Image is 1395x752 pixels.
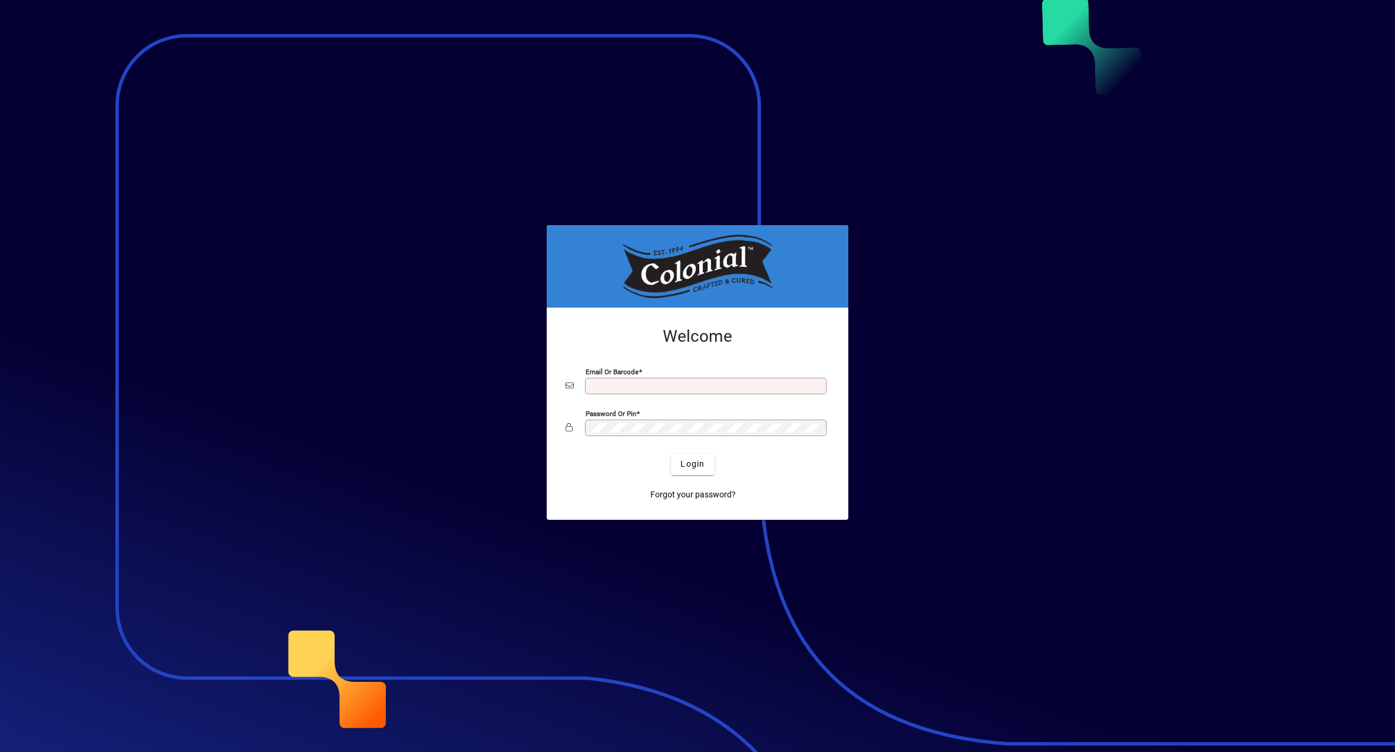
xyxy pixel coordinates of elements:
span: Login [680,458,705,470]
span: Forgot your password? [650,489,736,501]
button: Login [671,454,714,475]
a: Forgot your password? [646,484,741,506]
h2: Welcome [566,326,829,347]
mat-label: Password or Pin [586,409,636,417]
mat-label: Email or Barcode [586,367,639,375]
